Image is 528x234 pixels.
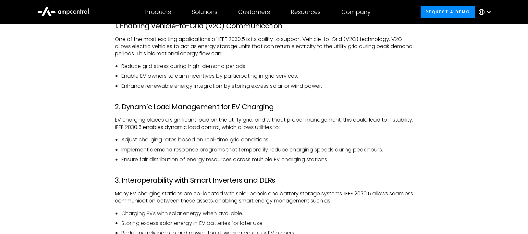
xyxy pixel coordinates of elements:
div: Customers [238,8,270,16]
li: Adjust charging rates based on real-time grid conditions. [121,136,413,143]
p: One of the most exciting applications of IEEE 2030.5 is its ability to support Vehicle-to-Grid (V... [115,36,413,58]
h3: 2. Dynamic Load Management for EV Charging [115,103,413,111]
div: Solutions [192,8,217,16]
div: Products [145,8,171,16]
div: Company [341,8,371,16]
li: Reduce grid stress during high-demand periods. [121,63,413,70]
h3: 1. Enabling Vehicle-to-Grid (V2G) Communication [115,22,413,30]
h3: 3. Interoperability with Smart Inverters and DERs [115,176,413,185]
li: Storing excess solar energy in EV batteries for later use. [121,220,413,227]
li: Implement demand response programs that temporarily reduce charging speeds during peak hours. [121,146,413,153]
li: Ensure fair distribution of energy resources across multiple EV charging stations. [121,156,413,163]
a: Request a demo [421,6,475,18]
li: Enable EV owners to earn incentives by participating in grid services. [121,72,413,80]
li: Enhance renewable energy integration by storing excess solar or wind power. [121,83,413,90]
p: Many EV charging stations are co-located with solar panels and battery storage systems. IEEE 2030... [115,190,413,205]
div: Resources [291,8,321,16]
p: EV charging places a significant load on the utility grid, and without proper management, this co... [115,116,413,131]
li: Charging EVs with solar energy when available. [121,210,413,217]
